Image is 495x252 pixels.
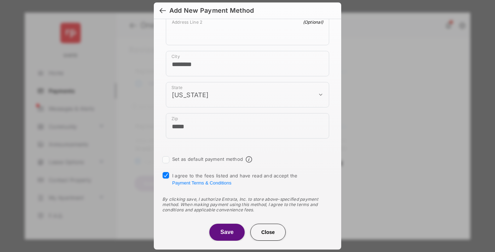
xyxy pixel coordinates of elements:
button: Close [250,224,286,241]
span: Default payment method info [246,156,252,163]
div: payment_method_screening[postal_addresses][addressLine2] [166,16,329,45]
div: payment_method_screening[postal_addresses][postalCode] [166,113,329,139]
label: Set as default payment method [172,156,243,162]
div: payment_method_screening[postal_addresses][administrativeArea] [166,82,329,107]
div: Add New Payment Method [169,7,254,14]
button: I agree to the fees listed and have read and accept the [172,180,231,186]
div: By clicking save, I authorize Entrata, Inc. to store above-specified payment method. When making ... [162,197,333,212]
span: I agree to the fees listed and have read and accept the [172,173,298,186]
button: Save [209,224,245,241]
div: payment_method_screening[postal_addresses][locality] [166,51,329,76]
